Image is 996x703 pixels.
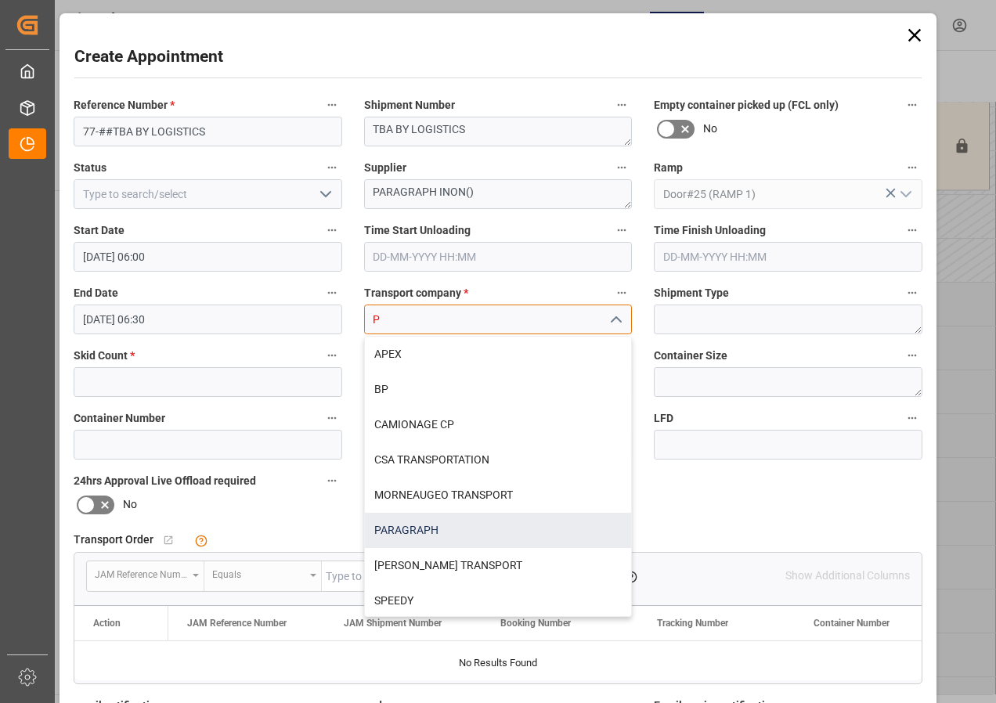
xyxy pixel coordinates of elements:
button: close menu [603,308,626,332]
input: DD-MM-YYYY HH:MM [74,242,342,272]
span: Transport company [364,285,468,301]
textarea: PARAGRAPH INON() [364,179,633,209]
button: Start Date [322,220,342,240]
button: Container Number [322,408,342,428]
button: Transport company * [612,283,632,303]
div: APEX [365,337,632,372]
button: Ramp [902,157,922,178]
button: Time Finish Unloading [902,220,922,240]
span: Ramp [654,160,683,176]
button: 24hrs Approval Live Offload required [322,470,342,491]
span: Shipment Number [364,97,455,114]
button: Time Start Unloading [612,220,632,240]
span: Container Number [74,410,165,427]
span: Container Number [814,618,890,629]
span: Supplier [364,160,406,176]
span: No [703,121,717,137]
div: [PERSON_NAME] TRANSPORT [365,548,632,583]
button: Status [322,157,342,178]
input: Type to search [322,561,610,591]
span: No [123,496,137,513]
div: CAMIONAGE CP [365,407,632,442]
span: Tracking Number [657,618,728,629]
button: Container Size [902,345,922,366]
span: Empty container picked up (FCL only) [654,97,839,114]
span: Container Size [654,348,727,364]
div: SPEEDY [365,583,632,618]
span: Status [74,160,106,176]
span: Booking Number [500,618,571,629]
input: DD-MM-YYYY HH:MM [74,305,342,334]
div: PARAGRAPH [365,513,632,548]
button: LFD [902,408,922,428]
input: Type to search/select [74,179,342,209]
span: Skid Count [74,348,135,364]
span: End Date [74,285,118,301]
div: MORNEAUGEO TRANSPORT [365,478,632,513]
input: DD-MM-YYYY HH:MM [364,242,633,272]
div: JAM Reference Number [95,564,187,582]
button: open menu [893,182,916,207]
button: Skid Count * [322,345,342,366]
span: LFD [654,410,673,427]
span: Start Date [74,222,125,239]
div: Equals [212,564,305,582]
button: Shipment Type [902,283,922,303]
span: Shipment Type [654,285,729,301]
div: BP [365,372,632,407]
span: 24hrs Approval Live Offload required [74,473,256,489]
input: Type to search/select [654,179,922,209]
button: open menu [312,182,336,207]
button: Reference Number * [322,95,342,115]
button: open menu [87,561,204,591]
h2: Create Appointment [74,45,223,70]
textarea: TBA BY LOGISTICS [364,117,633,146]
span: Time Finish Unloading [654,222,766,239]
div: Action [93,618,121,629]
span: JAM Reference Number [187,618,287,629]
button: End Date [322,283,342,303]
div: CSA TRANSPORTATION [365,442,632,478]
button: Supplier [612,157,632,178]
span: JAM Shipment Number [344,618,442,629]
button: Empty container picked up (FCL only) [902,95,922,115]
span: Transport Order [74,532,153,548]
span: Reference Number [74,97,175,114]
button: open menu [204,561,322,591]
button: Shipment Number [612,95,632,115]
span: Time Start Unloading [364,222,471,239]
input: DD-MM-YYYY HH:MM [654,242,922,272]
